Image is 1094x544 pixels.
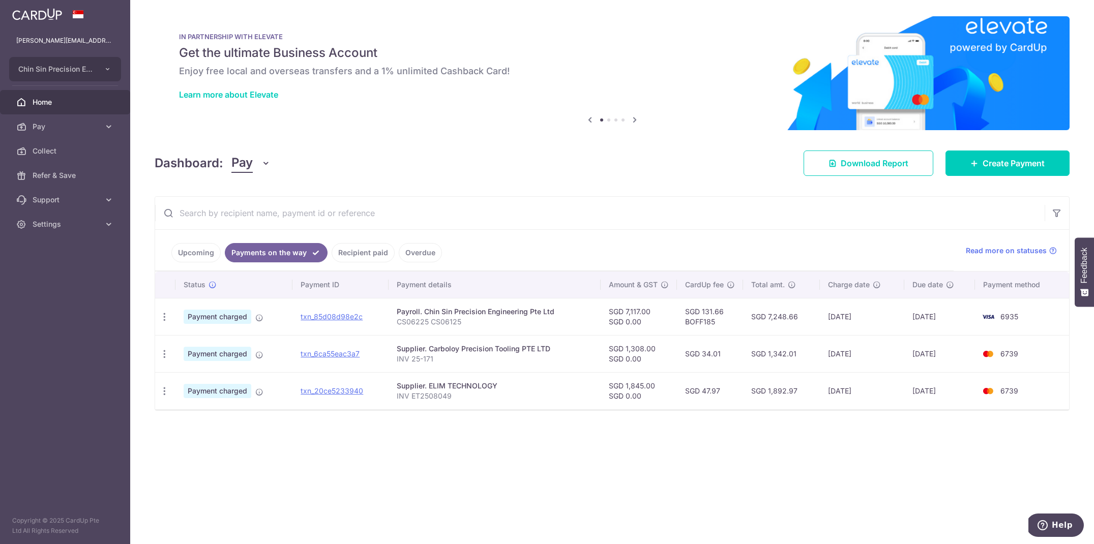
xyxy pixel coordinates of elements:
[184,347,251,361] span: Payment charged
[397,391,593,401] p: INV ET2508049
[399,243,442,262] a: Overdue
[1000,312,1018,321] span: 6935
[1075,237,1094,307] button: Feedback - Show survey
[397,344,593,354] div: Supplier. Carboloy Precision Tooling PTE LTD
[820,298,904,335] td: [DATE]
[301,312,363,321] a: txn_85d08d98e2c
[332,243,395,262] a: Recipient paid
[9,57,121,81] button: Chin Sin Precision Engineering Pte Ltd
[820,335,904,372] td: [DATE]
[33,97,100,107] span: Home
[904,298,975,335] td: [DATE]
[397,354,593,364] p: INV 25-171
[966,246,1057,256] a: Read more on statuses
[1000,349,1018,358] span: 6739
[179,33,1045,41] p: IN PARTNERSHIP WITH ELEVATE
[292,271,389,298] th: Payment ID
[33,146,100,156] span: Collect
[751,280,785,290] span: Total amt.
[677,335,743,372] td: SGD 34.01
[975,271,1069,298] th: Payment method
[1028,513,1084,539] iframe: Opens a widget where you can find more information
[828,280,870,290] span: Charge date
[12,8,62,20] img: CardUp
[179,89,278,100] a: Learn more about Elevate
[1080,248,1089,283] span: Feedback
[978,385,998,397] img: Bank Card
[983,157,1045,169] span: Create Payment
[231,154,253,173] span: Pay
[601,298,677,335] td: SGD 7,117.00 SGD 0.00
[804,150,933,176] a: Download Report
[225,243,328,262] a: Payments on the way
[33,195,100,205] span: Support
[231,154,271,173] button: Pay
[685,280,724,290] span: CardUp fee
[301,349,360,358] a: txn_6ca55eac3a7
[978,348,998,360] img: Bank Card
[841,157,908,169] span: Download Report
[184,280,205,290] span: Status
[978,311,998,323] img: Bank Card
[389,271,601,298] th: Payment details
[912,280,943,290] span: Due date
[33,170,100,180] span: Refer & Save
[601,372,677,409] td: SGD 1,845.00 SGD 0.00
[171,243,221,262] a: Upcoming
[155,154,223,172] h4: Dashboard:
[945,150,1070,176] a: Create Payment
[743,335,820,372] td: SGD 1,342.01
[743,298,820,335] td: SGD 7,248.66
[301,386,363,395] a: txn_20ce5233940
[179,45,1045,61] h5: Get the ultimate Business Account
[16,36,114,46] p: [PERSON_NAME][EMAIL_ADDRESS][DOMAIN_NAME]
[966,246,1047,256] span: Read more on statuses
[677,298,743,335] td: SGD 131.66 BOFF185
[184,384,251,398] span: Payment charged
[820,372,904,409] td: [DATE]
[33,219,100,229] span: Settings
[904,335,975,372] td: [DATE]
[155,197,1045,229] input: Search by recipient name, payment id or reference
[184,310,251,324] span: Payment charged
[155,16,1070,130] img: Renovation banner
[743,372,820,409] td: SGD 1,892.97
[397,307,593,317] div: Payroll. Chin Sin Precision Engineering Pte Ltd
[397,381,593,391] div: Supplier. ELIM TECHNOLOGY
[33,122,100,132] span: Pay
[677,372,743,409] td: SGD 47.97
[601,335,677,372] td: SGD 1,308.00 SGD 0.00
[18,64,94,74] span: Chin Sin Precision Engineering Pte Ltd
[904,372,975,409] td: [DATE]
[1000,386,1018,395] span: 6739
[397,317,593,327] p: CS06225 CS06125
[179,65,1045,77] h6: Enjoy free local and overseas transfers and a 1% unlimited Cashback Card!
[609,280,658,290] span: Amount & GST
